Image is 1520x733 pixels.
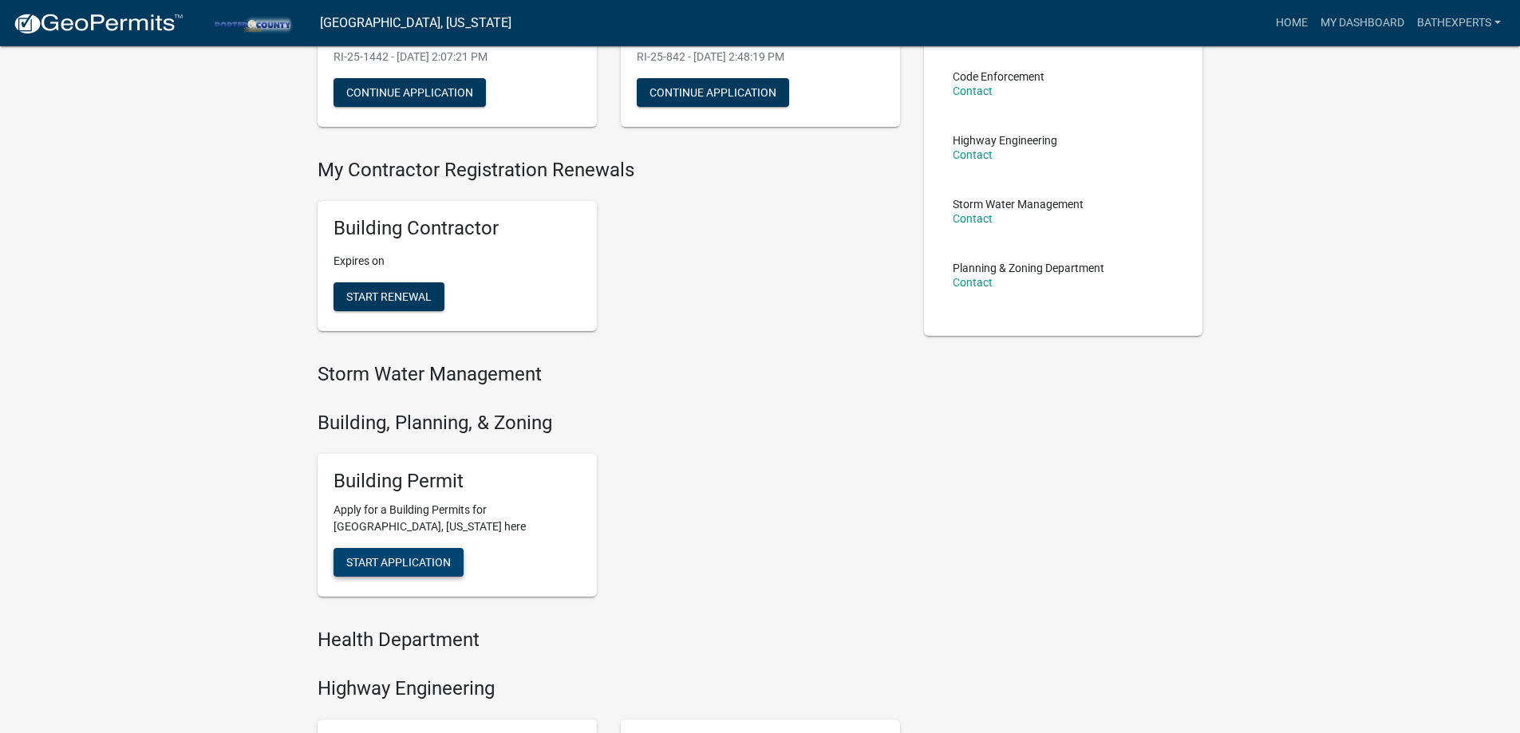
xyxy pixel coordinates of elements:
[637,78,789,107] button: Continue Application
[953,262,1104,274] p: Planning & Zoning Department
[334,217,581,240] h5: Building Contractor
[953,135,1057,146] p: Highway Engineering
[318,159,900,344] wm-registration-list-section: My Contractor Registration Renewals
[318,412,900,435] h4: Building, Planning, & Zoning
[318,677,900,700] h4: Highway Engineering
[320,10,511,37] a: [GEOGRAPHIC_DATA], [US_STATE]
[334,49,581,65] p: RI-25-1442 - [DATE] 2:07:21 PM
[334,282,444,311] button: Start Renewal
[637,49,884,65] p: RI-25-842 - [DATE] 2:48:19 PM
[953,85,993,97] a: Contact
[334,502,581,535] p: Apply for a Building Permits for [GEOGRAPHIC_DATA], [US_STATE] here
[1314,8,1411,38] a: My Dashboard
[346,556,451,569] span: Start Application
[334,78,486,107] button: Continue Application
[1411,8,1507,38] a: BathExperts
[953,212,993,225] a: Contact
[318,629,900,652] h4: Health Department
[334,470,581,493] h5: Building Permit
[346,290,432,303] span: Start Renewal
[953,199,1084,210] p: Storm Water Management
[318,159,900,182] h4: My Contractor Registration Renewals
[1269,8,1314,38] a: Home
[334,253,581,270] p: Expires on
[334,548,464,577] button: Start Application
[953,71,1044,82] p: Code Enforcement
[196,12,307,33] img: Porter County, Indiana
[318,363,900,386] h4: Storm Water Management
[953,276,993,289] a: Contact
[953,148,993,161] a: Contact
